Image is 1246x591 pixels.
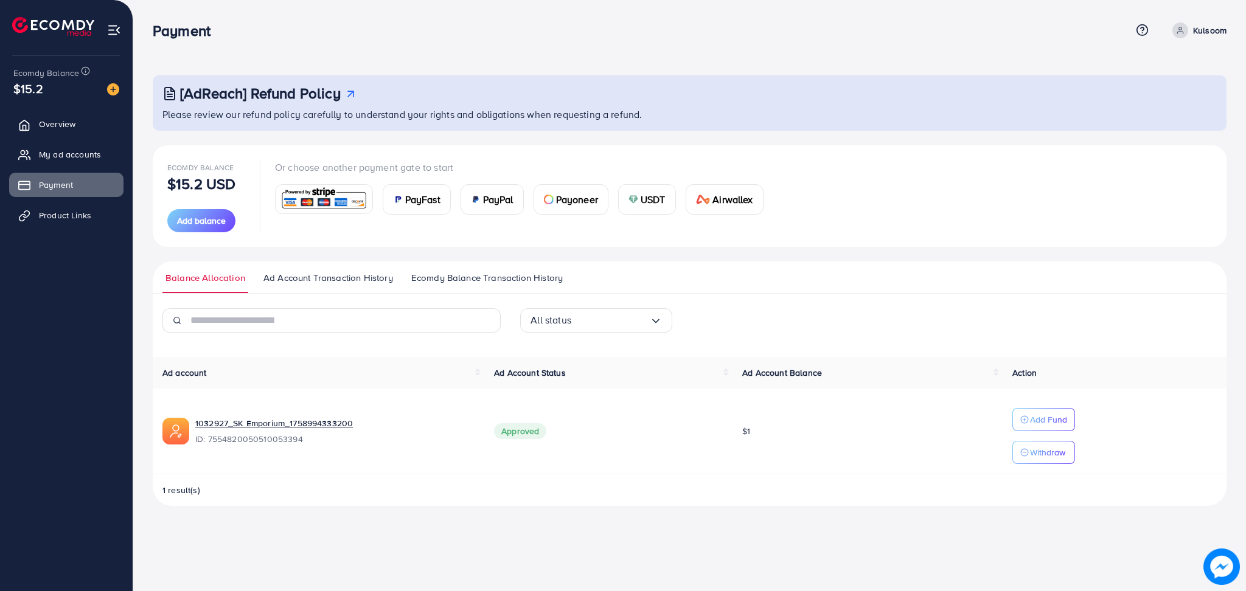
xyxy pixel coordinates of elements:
[13,80,43,97] span: $15.2
[167,176,235,191] p: $15.2 USD
[712,192,753,207] span: Airwallex
[39,209,91,221] span: Product Links
[167,162,234,173] span: Ecomdy Balance
[39,148,101,161] span: My ad accounts
[162,367,207,379] span: Ad account
[461,184,524,215] a: cardPayPal
[275,160,773,175] p: Or choose another payment gate to start
[9,173,124,197] a: Payment
[742,367,822,379] span: Ad Account Balance
[39,118,75,130] span: Overview
[1012,441,1075,464] button: Withdraw
[177,215,226,227] span: Add balance
[39,179,73,191] span: Payment
[393,195,403,204] img: card
[275,184,373,214] a: card
[167,209,235,232] button: Add balance
[483,192,513,207] span: PayPal
[1193,23,1227,38] p: Kulsoom
[107,23,121,37] img: menu
[195,433,475,445] span: ID: 7554820050510053394
[520,308,672,333] div: Search for option
[383,184,451,215] a: cardPayFast
[1030,412,1067,427] p: Add Fund
[107,83,119,95] img: image
[686,184,764,215] a: cardAirwallex
[195,417,353,429] a: 1032927_SK Emporium_1758994333200
[1030,445,1065,460] p: Withdraw
[544,195,554,204] img: card
[1203,548,1240,585] img: image
[162,107,1219,122] p: Please review our refund policy carefully to understand your rights and obligations when requesti...
[618,184,676,215] a: cardUSDT
[13,67,79,79] span: Ecomdy Balance
[279,186,369,212] img: card
[162,484,200,496] span: 1 result(s)
[494,423,546,439] span: Approved
[9,142,124,167] a: My ad accounts
[1012,367,1037,379] span: Action
[494,367,566,379] span: Ad Account Status
[411,271,563,285] span: Ecomdy Balance Transaction History
[641,192,666,207] span: USDT
[571,311,650,330] input: Search for option
[9,203,124,227] a: Product Links
[696,195,711,204] img: card
[628,195,638,204] img: card
[153,22,220,40] h3: Payment
[195,417,475,445] div: <span class='underline'>1032927_SK Emporium_1758994333200</span></br>7554820050510053394
[9,112,124,136] a: Overview
[556,192,598,207] span: Payoneer
[405,192,440,207] span: PayFast
[534,184,608,215] a: cardPayoneer
[12,17,94,36] img: logo
[165,271,245,285] span: Balance Allocation
[180,85,341,102] h3: [AdReach] Refund Policy
[162,418,189,444] img: ic-ads-acc.e4c84228.svg
[471,195,481,204] img: card
[1012,408,1075,431] button: Add Fund
[742,425,750,437] span: $1
[1168,22,1227,38] a: Kulsoom
[531,311,571,330] span: All status
[263,271,393,285] span: Ad Account Transaction History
